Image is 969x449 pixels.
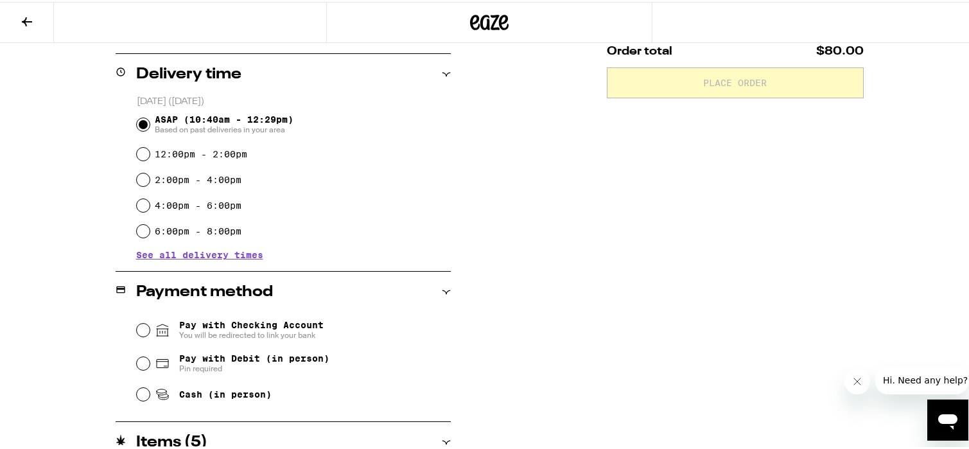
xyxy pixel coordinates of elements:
span: Cash (in person) [179,387,272,398]
iframe: Close message [844,367,870,392]
p: [DATE] ([DATE]) [137,94,451,106]
label: 6:00pm - 8:00pm [155,224,241,234]
span: Pin required [179,362,329,372]
h2: Payment method [136,283,273,298]
span: You will be redirected to link your bank [179,328,324,339]
iframe: Message from company [875,364,968,392]
label: 4:00pm - 6:00pm [155,198,241,209]
span: Based on past deliveries in your area [155,123,293,133]
button: Place Order [607,66,864,96]
span: Order total [607,44,672,55]
span: ASAP (10:40am - 12:29pm) [155,112,293,133]
h2: Delivery time [136,65,241,80]
span: Pay with Checking Account [179,318,324,339]
span: Place Order [703,76,767,85]
h2: Items ( 5 ) [136,433,207,448]
iframe: Button to launch messaging window [927,398,968,439]
label: 2:00pm - 4:00pm [155,173,241,183]
span: Pay with Debit (in person) [179,351,329,362]
button: See all delivery times [136,249,263,258]
span: $80.00 [816,44,864,55]
label: 12:00pm - 2:00pm [155,147,247,157]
